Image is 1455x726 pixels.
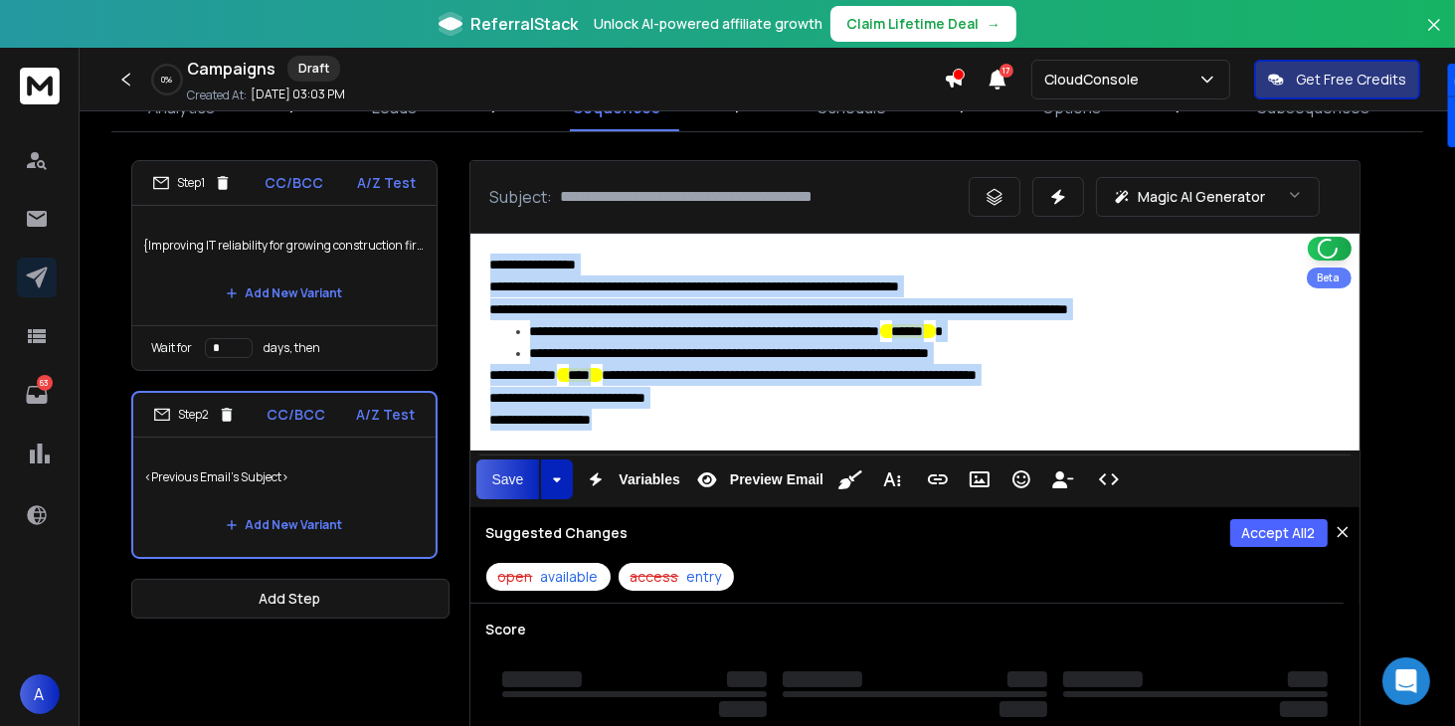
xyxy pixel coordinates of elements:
span: ReferralStack [470,12,578,36]
p: days, then [265,340,321,356]
button: Add New Variant [210,273,359,313]
p: Unlock AI-powered affiliate growth [594,14,822,34]
span: Preview Email [726,471,827,488]
p: CloudConsole [1044,70,1147,90]
button: Get Free Credits [1254,60,1420,99]
p: Magic AI Generator [1139,187,1266,207]
button: Claim Lifetime Deal→ [830,6,1016,42]
button: Insert Image (Ctrl+P) [961,459,999,499]
p: <Previous Email's Subject> [145,450,424,505]
p: A/Z Test [358,173,417,193]
button: Variables [577,459,684,499]
button: Save [476,459,540,499]
span: available [541,567,599,587]
button: Clean HTML [831,459,869,499]
p: A/Z Test [357,405,416,425]
button: Close banner [1421,12,1447,60]
span: 17 [1000,64,1013,78]
p: CC/BCC [266,173,324,193]
span: open [498,567,533,587]
p: 63 [37,375,53,391]
span: access [631,567,679,587]
span: entry [687,567,722,587]
p: 0 % [162,74,173,86]
button: Add Step [131,579,450,619]
button: Emoticons [1002,459,1040,499]
div: Draft [287,56,340,82]
a: 63 [17,375,57,415]
button: A [20,674,60,714]
button: Code View [1090,459,1128,499]
span: → [987,14,1000,34]
p: Created At: [187,88,247,103]
button: Magic AI Generator [1096,177,1320,217]
button: Accept All2 [1230,519,1328,547]
div: Step 1 [152,174,232,192]
p: Wait for [152,340,193,356]
button: Preview Email [688,459,827,499]
div: Beta [1307,268,1352,288]
p: Get Free Credits [1296,70,1406,90]
h3: Suggested Changes [486,523,629,543]
div: Step 2 [153,406,236,424]
p: {Improving IT reliability for growing construction firms|Keeping {{companyName}} connected across... [144,218,425,273]
p: [DATE] 03:03 PM [251,87,345,102]
h1: Campaigns [187,57,275,81]
li: Step1CC/BCCA/Z Test{Improving IT reliability for growing construction firms|Keeping {{companyName... [131,160,438,371]
span: Variables [615,471,684,488]
div: Open Intercom Messenger [1382,657,1430,705]
button: Insert Unsubscribe Link [1044,459,1082,499]
p: CC/BCC [267,405,325,425]
h3: Score [486,620,1344,639]
p: Subject: [490,185,553,209]
li: Step2CC/BCCA/Z Test<Previous Email's Subject>Add New Variant [131,391,438,559]
button: Add New Variant [210,505,359,545]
